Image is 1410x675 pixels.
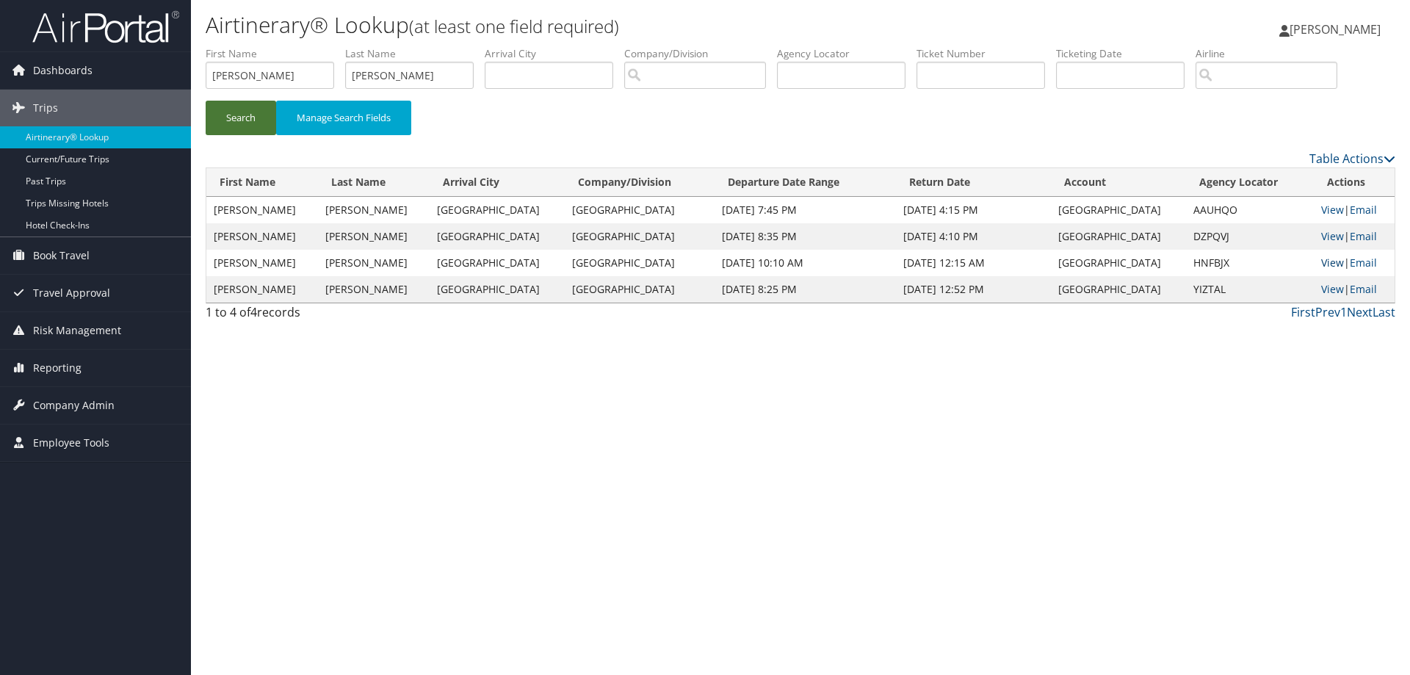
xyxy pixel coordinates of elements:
a: View [1321,282,1344,296]
td: [GEOGRAPHIC_DATA] [1051,276,1186,303]
span: Travel Approval [33,275,110,311]
a: View [1321,229,1344,243]
td: [PERSON_NAME] [206,250,318,276]
span: Risk Management [33,312,121,349]
td: [GEOGRAPHIC_DATA] [1051,250,1186,276]
img: airportal-logo.png [32,10,179,44]
label: Last Name [345,46,485,61]
a: Table Actions [1309,151,1395,167]
td: YIZTAL [1186,276,1314,303]
td: [DATE] 12:15 AM [896,250,1050,276]
span: Trips [33,90,58,126]
th: Agency Locator: activate to sort column ascending [1186,168,1314,197]
td: | [1314,276,1395,303]
label: Company/Division [624,46,777,61]
td: [GEOGRAPHIC_DATA] [1051,197,1186,223]
td: DZPQVJ [1186,223,1314,250]
td: [GEOGRAPHIC_DATA] [430,276,565,303]
th: Departure Date Range: activate to sort column ascending [715,168,896,197]
td: [PERSON_NAME] [318,276,430,303]
th: Arrival City: activate to sort column ascending [430,168,565,197]
small: (at least one field required) [409,14,619,38]
span: Dashboards [33,52,93,89]
td: [PERSON_NAME] [318,250,430,276]
td: [PERSON_NAME] [206,223,318,250]
a: View [1321,256,1344,270]
td: AAUHQO [1186,197,1314,223]
label: Airline [1196,46,1348,61]
td: [DATE] 8:35 PM [715,223,896,250]
a: Last [1373,304,1395,320]
span: [PERSON_NAME] [1290,21,1381,37]
label: Ticketing Date [1056,46,1196,61]
span: 4 [250,304,257,320]
a: Email [1350,256,1377,270]
span: Book Travel [33,237,90,274]
td: [GEOGRAPHIC_DATA] [430,250,565,276]
th: Company/Division [565,168,715,197]
a: View [1321,203,1344,217]
th: Last Name: activate to sort column ascending [318,168,430,197]
button: Manage Search Fields [276,101,411,135]
td: | [1314,197,1395,223]
td: [DATE] 7:45 PM [715,197,896,223]
th: Actions [1314,168,1395,197]
label: Ticket Number [916,46,1056,61]
div: 1 to 4 of records [206,303,487,328]
span: Company Admin [33,387,115,424]
td: [PERSON_NAME] [206,197,318,223]
td: [DATE] 12:52 PM [896,276,1050,303]
th: Return Date: activate to sort column ascending [896,168,1050,197]
a: Next [1347,304,1373,320]
a: First [1291,304,1315,320]
td: | [1314,223,1395,250]
td: [GEOGRAPHIC_DATA] [430,223,565,250]
a: Email [1350,229,1377,243]
td: [PERSON_NAME] [318,197,430,223]
span: Employee Tools [33,425,109,461]
label: First Name [206,46,345,61]
a: Prev [1315,304,1340,320]
h1: Airtinerary® Lookup [206,10,999,40]
td: [DATE] 10:10 AM [715,250,896,276]
td: [GEOGRAPHIC_DATA] [565,250,715,276]
td: [GEOGRAPHIC_DATA] [430,197,565,223]
td: [DATE] 4:10 PM [896,223,1050,250]
label: Arrival City [485,46,624,61]
td: [GEOGRAPHIC_DATA] [565,197,715,223]
td: [DATE] 4:15 PM [896,197,1050,223]
a: Email [1350,282,1377,296]
span: Reporting [33,350,82,386]
a: Email [1350,203,1377,217]
td: [PERSON_NAME] [206,276,318,303]
th: Account: activate to sort column ascending [1051,168,1186,197]
td: [GEOGRAPHIC_DATA] [565,223,715,250]
td: [GEOGRAPHIC_DATA] [1051,223,1186,250]
button: Search [206,101,276,135]
td: [PERSON_NAME] [318,223,430,250]
td: HNFBJX [1186,250,1314,276]
label: Agency Locator [777,46,916,61]
td: | [1314,250,1395,276]
td: [DATE] 8:25 PM [715,276,896,303]
a: [PERSON_NAME] [1279,7,1395,51]
td: [GEOGRAPHIC_DATA] [565,276,715,303]
th: First Name: activate to sort column ascending [206,168,318,197]
a: 1 [1340,304,1347,320]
